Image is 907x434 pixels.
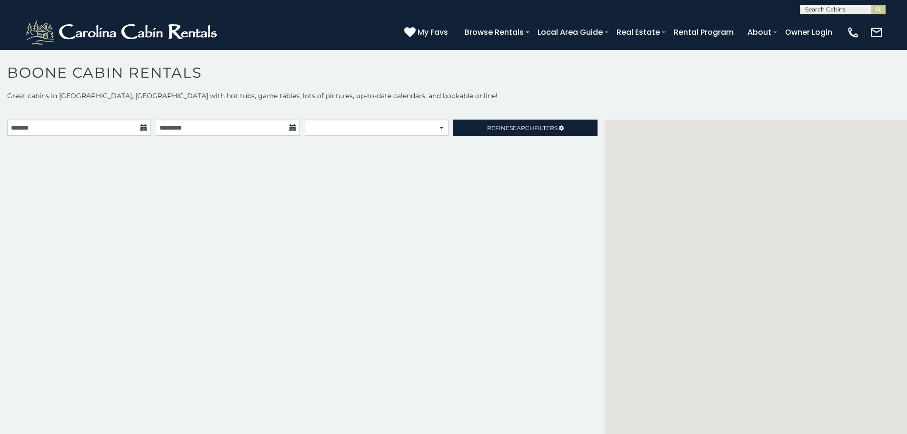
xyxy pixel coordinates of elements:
[669,24,738,40] a: Rental Program
[487,124,558,131] span: Refine Filters
[24,18,221,47] img: White-1-2.png
[533,24,608,40] a: Local Area Guide
[743,24,776,40] a: About
[847,26,860,39] img: phone-regular-white.png
[418,26,448,38] span: My Favs
[870,26,883,39] img: mail-regular-white.png
[509,124,534,131] span: Search
[404,26,450,39] a: My Favs
[612,24,665,40] a: Real Estate
[780,24,837,40] a: Owner Login
[453,120,597,136] a: RefineSearchFilters
[460,24,528,40] a: Browse Rentals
